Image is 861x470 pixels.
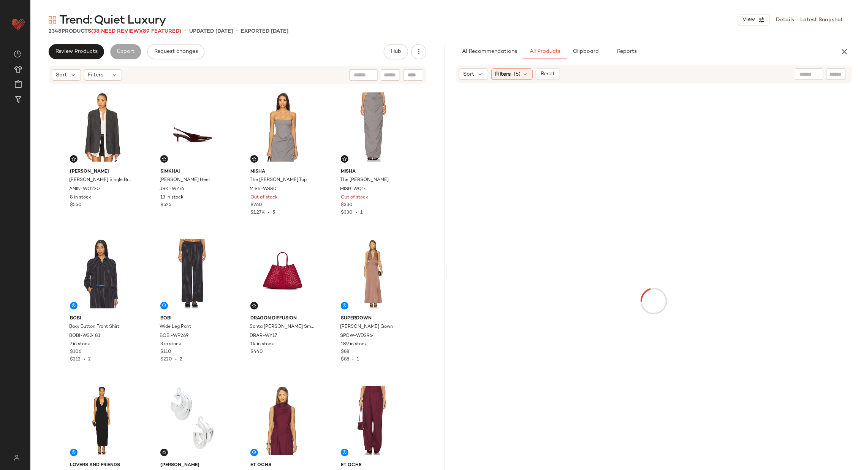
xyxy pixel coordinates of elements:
[160,315,225,322] span: Bobi
[160,186,184,193] span: JSKI-WZ76
[462,49,517,55] span: AI Recommendations
[69,186,100,193] span: ANIN-WO220
[341,341,367,348] span: 189 in stock
[70,341,90,348] span: 7 in stock
[55,49,98,55] span: Review Products
[250,324,314,330] span: Santa [PERSON_NAME] Small Bag
[514,70,521,78] span: (5)
[335,382,411,459] img: ETOR-WP4_V1.jpg
[154,49,198,55] span: Request changes
[49,44,104,59] button: Review Products
[59,13,166,28] span: Trend: Quiet Luxury
[69,177,133,184] span: [PERSON_NAME] Single Breasted Blazer
[250,315,315,322] span: Dragon Diffusion
[71,157,76,161] img: svg%3e
[241,27,288,35] p: Exported [DATE]
[463,70,474,78] span: Sort
[180,357,182,362] span: 2
[154,89,231,165] img: JSKI-WZ76_V1.jpg
[495,70,511,78] span: Filters
[529,49,560,55] span: All Products
[49,16,56,24] img: svg%3e
[154,235,231,312] img: BOBI-WP269_V1.jpg
[272,210,275,215] span: 5
[70,462,134,469] span: Lovers and Friends
[250,202,262,209] span: $260
[160,357,172,362] span: $220
[160,462,225,469] span: [PERSON_NAME]
[341,168,405,175] span: MISHA
[341,462,405,469] span: ET OCHS
[172,357,180,362] span: •
[250,333,277,340] span: DRAR-WY17
[64,235,140,312] img: BOBI-WS2481_V1.jpg
[56,71,67,79] span: Sort
[49,29,62,34] span: 2348
[64,382,140,459] img: LOVF-WD4724_V1.jpg
[738,14,770,25] button: View
[154,382,231,459] img: JENR-WL375_V1.jpg
[340,324,393,330] span: [PERSON_NAME] Gown
[776,16,794,24] a: Details
[573,49,599,55] span: Clipboard
[341,349,349,356] span: $88
[70,194,91,201] span: 8 in stock
[250,194,278,201] span: Out of stock
[341,357,349,362] span: $88
[353,210,360,215] span: •
[141,29,181,34] span: (89 Featured)
[162,157,166,161] img: svg%3e
[160,333,188,340] span: BOBI-WP269
[617,49,637,55] span: Reports
[252,157,256,161] img: svg%3e
[250,168,315,175] span: MISHA
[162,450,166,455] img: svg%3e
[160,194,184,201] span: 13 in stock
[160,177,210,184] span: [PERSON_NAME] Heel
[189,27,233,35] p: updated [DATE]
[91,29,141,34] span: (38 Need Review)
[341,210,353,215] span: $330
[742,17,755,23] span: View
[70,357,81,362] span: $212
[11,17,26,32] img: heart_red.DM2ytmEG.svg
[88,71,104,79] span: Filters
[69,333,100,340] span: BOBI-WS2481
[81,357,88,362] span: •
[160,324,191,330] span: Wide Leg Pant
[250,177,307,184] span: The [PERSON_NAME] Top
[335,235,411,312] img: SPDW-WD2964_V1.jpg
[340,333,375,340] span: SPDW-WD2964
[70,168,134,175] span: [PERSON_NAME]
[536,68,560,80] button: Reset
[14,50,21,58] img: svg%3e
[384,44,408,59] button: Hub
[250,349,263,356] span: $440
[9,455,24,461] img: svg%3e
[349,357,357,362] span: •
[64,89,140,165] img: ANIN-WO220_V1.jpg
[540,71,555,77] span: Reset
[341,202,353,209] span: $330
[250,341,274,348] span: 14 in stock
[341,194,368,201] span: Out of stock
[160,349,171,356] span: $110
[250,210,265,215] span: $1.27K
[236,27,238,36] span: •
[252,303,256,308] img: svg%3e
[250,186,277,193] span: MISR-WS80
[800,16,843,24] a: Latest Snapshot
[160,168,225,175] span: SIMKHAI
[244,235,321,312] img: DRAR-WY17_V1.jpg
[244,382,321,459] img: ETOR-WS10_V1.jpg
[341,315,405,322] span: superdown
[340,186,367,193] span: MISR-WQ14
[160,202,171,209] span: $525
[250,462,315,469] span: ET OCHS
[184,27,186,36] span: •
[340,177,389,184] span: The [PERSON_NAME]
[69,324,119,330] span: Boxy Button Front Shirt
[160,341,181,348] span: 3 in stock
[357,357,359,362] span: 1
[70,315,134,322] span: Bobi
